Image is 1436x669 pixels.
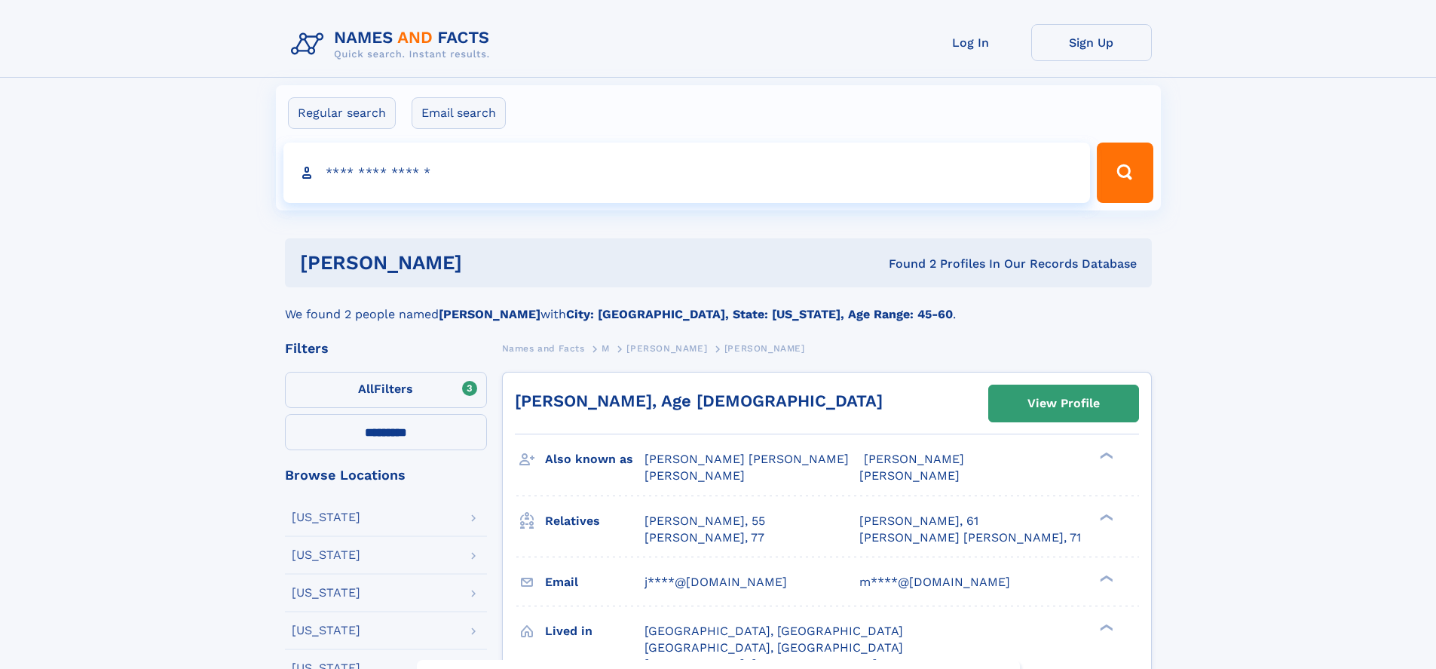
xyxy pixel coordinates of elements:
[859,529,1081,546] a: [PERSON_NAME] [PERSON_NAME], 71
[1097,143,1153,203] button: Search Button
[724,343,805,354] span: [PERSON_NAME]
[285,287,1152,324] div: We found 2 people named with .
[515,391,883,410] a: [PERSON_NAME], Age [DEMOGRAPHIC_DATA]
[989,385,1138,422] a: View Profile
[300,253,675,272] h1: [PERSON_NAME]
[1027,386,1100,421] div: View Profile
[645,513,765,529] a: [PERSON_NAME], 55
[545,618,645,644] h3: Lived in
[358,382,374,396] span: All
[1096,622,1114,632] div: ❯
[292,549,360,561] div: [US_STATE]
[283,143,1091,203] input: search input
[292,511,360,523] div: [US_STATE]
[412,97,506,129] label: Email search
[859,468,960,483] span: [PERSON_NAME]
[645,529,764,546] a: [PERSON_NAME], 77
[545,447,645,472] h3: Also known as
[545,569,645,595] h3: Email
[1096,573,1114,583] div: ❯
[545,508,645,534] h3: Relatives
[626,339,707,358] a: [PERSON_NAME]
[288,97,396,129] label: Regular search
[1031,24,1152,61] a: Sign Up
[645,624,903,638] span: [GEOGRAPHIC_DATA], [GEOGRAPHIC_DATA]
[292,625,360,637] div: [US_STATE]
[602,339,610,358] a: M
[645,452,849,466] span: [PERSON_NAME] [PERSON_NAME]
[602,343,610,354] span: M
[439,307,540,321] b: [PERSON_NAME]
[285,342,487,355] div: Filters
[864,452,964,466] span: [PERSON_NAME]
[645,640,903,655] span: [GEOGRAPHIC_DATA], [GEOGRAPHIC_DATA]
[285,24,502,65] img: Logo Names and Facts
[859,513,978,529] a: [PERSON_NAME], 61
[285,468,487,482] div: Browse Locations
[911,24,1031,61] a: Log In
[645,468,745,483] span: [PERSON_NAME]
[292,587,360,599] div: [US_STATE]
[675,256,1137,272] div: Found 2 Profiles In Our Records Database
[626,343,707,354] span: [PERSON_NAME]
[285,372,487,408] label: Filters
[566,307,953,321] b: City: [GEOGRAPHIC_DATA], State: [US_STATE], Age Range: 45-60
[502,339,585,358] a: Names and Facts
[1096,512,1114,522] div: ❯
[1096,451,1114,461] div: ❯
